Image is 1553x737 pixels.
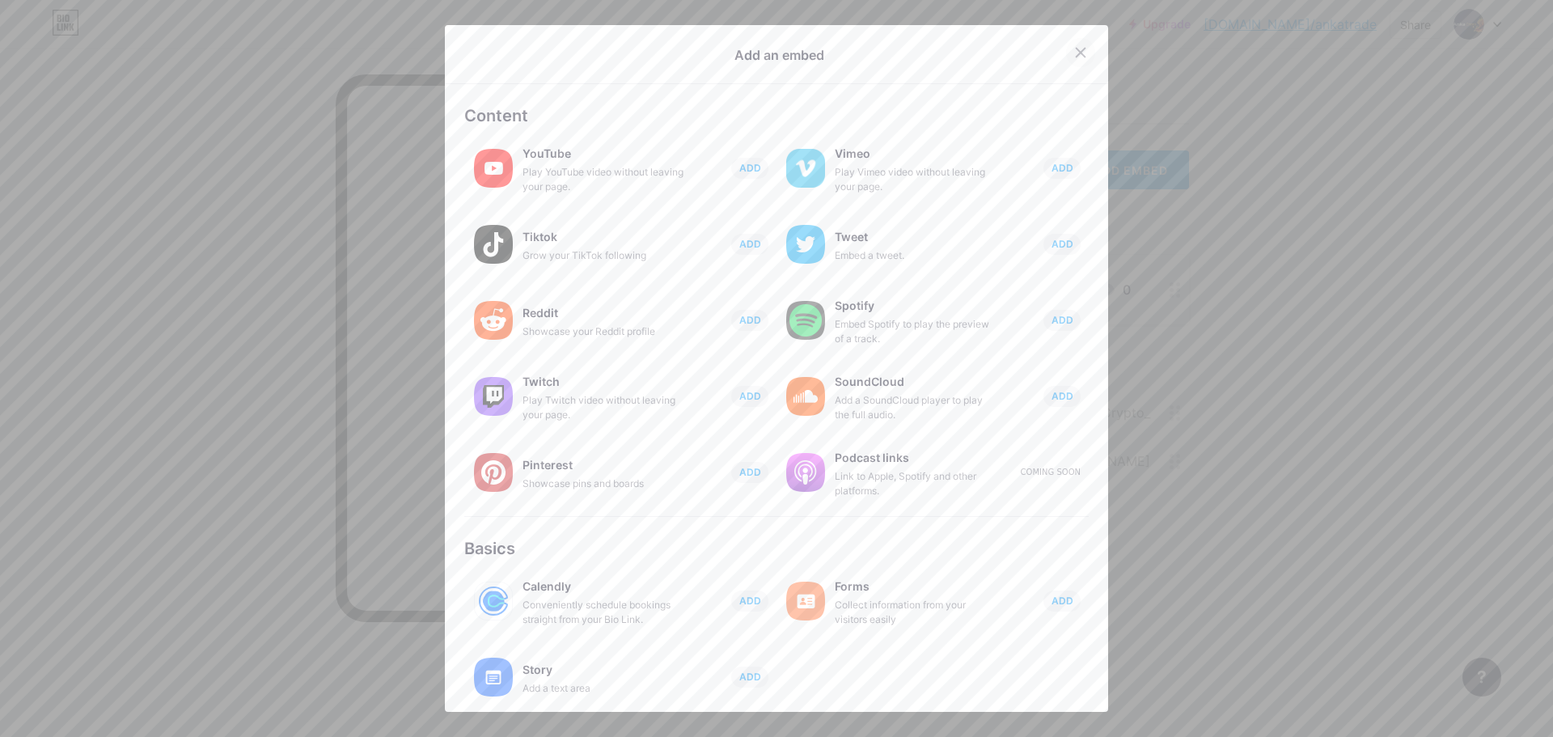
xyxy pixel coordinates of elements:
span: ADD [739,313,761,327]
div: Play YouTube video without leaving your page. [523,165,684,194]
img: forms [786,582,825,621]
button: ADD [731,386,768,407]
button: ADD [1043,386,1081,407]
img: tiktok [474,225,513,264]
img: story [474,658,513,697]
div: Story [523,659,684,681]
span: ADD [1052,237,1073,251]
div: Play Vimeo video without leaving your page. [835,165,997,194]
button: ADD [731,591,768,612]
img: podcastlinks [786,453,825,492]
div: Conveniently schedule bookings straight from your Bio Link. [523,598,684,627]
div: Content [464,104,1089,128]
button: ADD [1043,591,1081,612]
img: spotify [786,301,825,340]
div: Add a SoundCloud player to play the full audio. [835,393,997,422]
button: ADD [731,310,768,331]
div: Vimeo [835,142,997,165]
div: Play Twitch video without leaving your page. [523,393,684,422]
img: twitch [474,377,513,416]
div: Twitch [523,371,684,393]
span: ADD [1052,161,1073,175]
button: ADD [731,462,768,483]
button: ADD [731,667,768,688]
img: pinterest [474,453,513,492]
span: ADD [1052,313,1073,327]
div: Link to Apple, Spotify and other platforms. [835,469,997,498]
div: Tweet [835,226,997,248]
div: Forms [835,575,997,598]
div: Spotify [835,294,997,317]
div: Showcase your Reddit profile [523,324,684,339]
div: Calendly [523,575,684,598]
div: YouTube [523,142,684,165]
div: Tiktok [523,226,684,248]
span: ADD [1052,389,1073,403]
span: ADD [739,594,761,608]
img: soundcloud [786,377,825,416]
span: ADD [739,465,761,479]
div: Podcast links [835,447,997,469]
img: twitter [786,225,825,264]
span: ADD [739,237,761,251]
img: youtube [474,149,513,188]
button: ADD [1043,234,1081,255]
button: ADD [731,158,768,179]
div: Embed Spotify to play the preview of a track. [835,317,997,346]
div: Add a text area [523,681,684,696]
span: ADD [739,670,761,684]
img: vimeo [786,149,825,188]
div: Basics [464,536,1089,561]
button: ADD [731,234,768,255]
div: Collect information from your visitors easily [835,598,997,627]
div: SoundCloud [835,371,997,393]
div: Add an embed [734,45,824,65]
div: Pinterest [523,454,684,477]
img: calendly [474,582,513,621]
button: ADD [1043,310,1081,331]
div: Reddit [523,302,684,324]
button: ADD [1043,158,1081,179]
div: Coming soon [1021,466,1081,478]
div: Grow your TikTok following [523,248,684,263]
span: ADD [1052,594,1073,608]
div: Embed a tweet. [835,248,997,263]
span: ADD [739,389,761,403]
div: Showcase pins and boards [523,477,684,491]
img: reddit [474,301,513,340]
span: ADD [739,161,761,175]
